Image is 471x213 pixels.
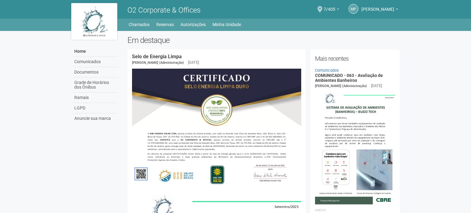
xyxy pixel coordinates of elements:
div: [DATE] [188,60,199,65]
a: Comunicados [73,57,118,67]
span: O2 Corporate & Offices [127,6,200,14]
a: Home [73,46,118,57]
span: Marcia Porto [361,1,394,12]
a: Grade de Horários dos Ônibus [73,78,118,93]
a: Minha Unidade [212,20,241,29]
span: [PERSON_NAME] (Administração) [132,61,184,65]
a: Comunicados [315,68,339,73]
img: COMUNICADO%20-%20054%20-%20Selo%20de%20Energia%20Limpa%20-%20P%C3%A1g.%202.jpg [132,69,301,188]
span: 7/405 [324,1,335,12]
h2: Mais recentes [315,54,395,63]
a: Documentos [73,67,118,78]
a: Selo de Energia Limpa [132,54,182,59]
div: [DATE] [371,83,382,89]
a: 7/405 [324,8,339,13]
span: [PERSON_NAME] (Administração) [315,84,367,88]
a: Reservas [156,20,174,29]
a: Autorizações [181,20,206,29]
a: Ramais [73,93,118,103]
a: MP [348,4,358,14]
a: Chamados [129,20,150,29]
h2: Em destaque [127,36,400,45]
a: LGPD [73,103,118,113]
a: COMUNICADO - 063 - Avaliação de Ambientes Banheiros [315,73,383,82]
a: [PERSON_NAME] [361,8,398,13]
img: logo.jpg [71,3,117,40]
a: Anuncie sua marca [73,113,118,124]
img: COMUNICADO%20-%20063%20-%20Avalia%C3%A7%C3%A3o%20de%20Ambientes%20Banheiros.jpg [315,89,395,204]
li: Anexos [315,207,395,213]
